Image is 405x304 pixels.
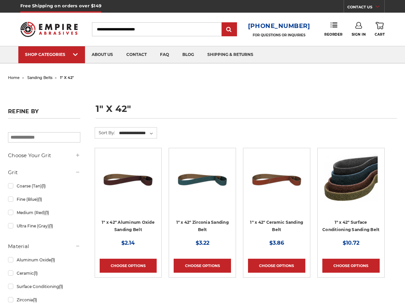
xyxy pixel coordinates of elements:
a: contact [120,46,153,63]
span: 1" x 42" [60,75,74,80]
select: Sort By: [118,128,157,138]
a: Choose Options [322,259,380,273]
input: Submit [223,23,236,36]
span: (1) [59,284,63,289]
div: SHOP CATEGORIES [25,52,78,57]
a: Reorder [324,22,343,36]
a: 1" x 42" Aluminum Oxide Sanding Belt [102,220,155,232]
a: blog [176,46,201,63]
a: sanding belts [27,75,52,80]
p: FOR QUESTIONS OR INQUIRIES [248,33,310,37]
label: Sort By: [95,128,115,138]
span: (1) [51,257,55,262]
a: Choose Options [174,259,231,273]
a: 1" x 42" Aluminum Oxide Belt [100,153,157,210]
h1: 1" x 42" [96,104,397,119]
a: 1" x 42" Zirconia Sanding Belt [176,220,229,232]
a: Choose Options [100,259,157,273]
a: Fine (Blue) [8,193,80,205]
span: (1) [45,210,49,215]
h5: Material [8,242,80,250]
span: Reorder [324,32,343,37]
span: Sign In [352,32,366,37]
span: (1) [33,297,37,302]
a: 1"x42" Surface Conditioning Sanding Belts [322,153,380,210]
a: 1" x 42" Ceramic Belt [248,153,305,210]
a: CONTACT US [347,3,384,13]
img: 1" x 42" Zirconia Belt [176,153,229,206]
a: Aluminum Oxide [8,254,80,266]
a: Surface Conditioning [8,281,80,292]
a: [PHONE_NUMBER] [248,21,310,31]
span: $10.72 [343,240,359,246]
a: Coarse (Tan) [8,180,80,192]
h5: Choose Your Grit [8,152,80,159]
a: faq [153,46,176,63]
span: (1) [49,223,53,228]
h5: Refine by [8,108,80,119]
img: 1" x 42" Ceramic Belt [250,153,303,206]
a: Medium (Red) [8,207,80,218]
a: Ultra Fine (Gray) [8,220,80,232]
a: home [8,75,20,80]
a: about us [85,46,120,63]
a: 1" x 42" Ceramic Sanding Belt [250,220,303,232]
span: (1) [38,197,42,202]
span: $3.22 [196,240,209,246]
a: Ceramic [8,267,80,279]
span: (1) [42,183,46,188]
span: $3.86 [269,240,284,246]
img: Empire Abrasives [20,18,78,40]
img: 1"x42" Surface Conditioning Sanding Belts [324,153,378,206]
a: 1" x 42" Zirconia Belt [174,153,231,210]
span: (1) [34,271,38,276]
h5: Grit [8,168,80,176]
a: Cart [375,22,385,37]
span: Cart [375,32,385,37]
img: 1" x 42" Aluminum Oxide Belt [101,153,155,206]
span: $2.14 [121,240,135,246]
a: shipping & returns [201,46,260,63]
a: Choose Options [248,259,305,273]
a: 1" x 42" Surface Conditioning Sanding Belt [322,220,379,232]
